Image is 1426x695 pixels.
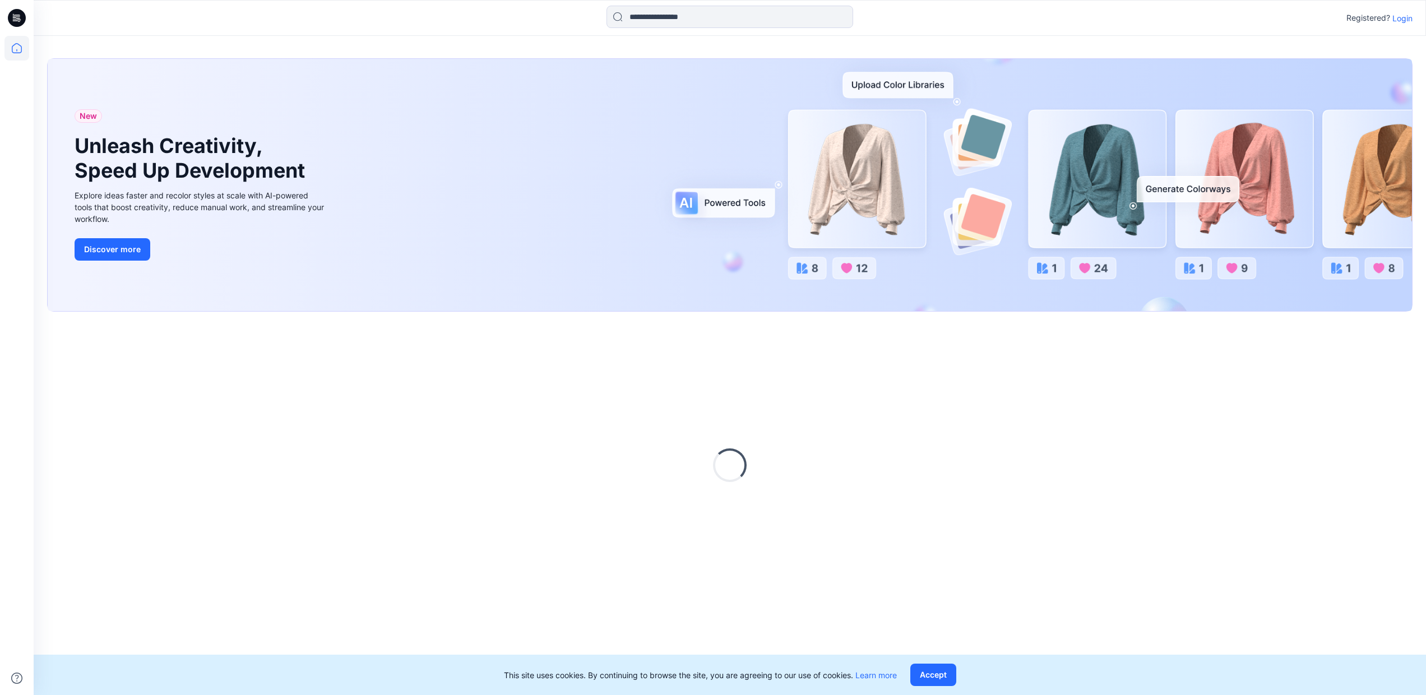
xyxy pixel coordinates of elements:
[855,670,897,680] a: Learn more
[1346,11,1390,25] p: Registered?
[1392,12,1413,24] p: Login
[910,664,956,686] button: Accept
[504,669,897,681] p: This site uses cookies. By continuing to browse the site, you are agreeing to our use of cookies.
[75,238,150,261] button: Discover more
[75,134,310,182] h1: Unleash Creativity, Speed Up Development
[75,238,327,261] a: Discover more
[80,109,97,123] span: New
[75,189,327,225] div: Explore ideas faster and recolor styles at scale with AI-powered tools that boost creativity, red...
